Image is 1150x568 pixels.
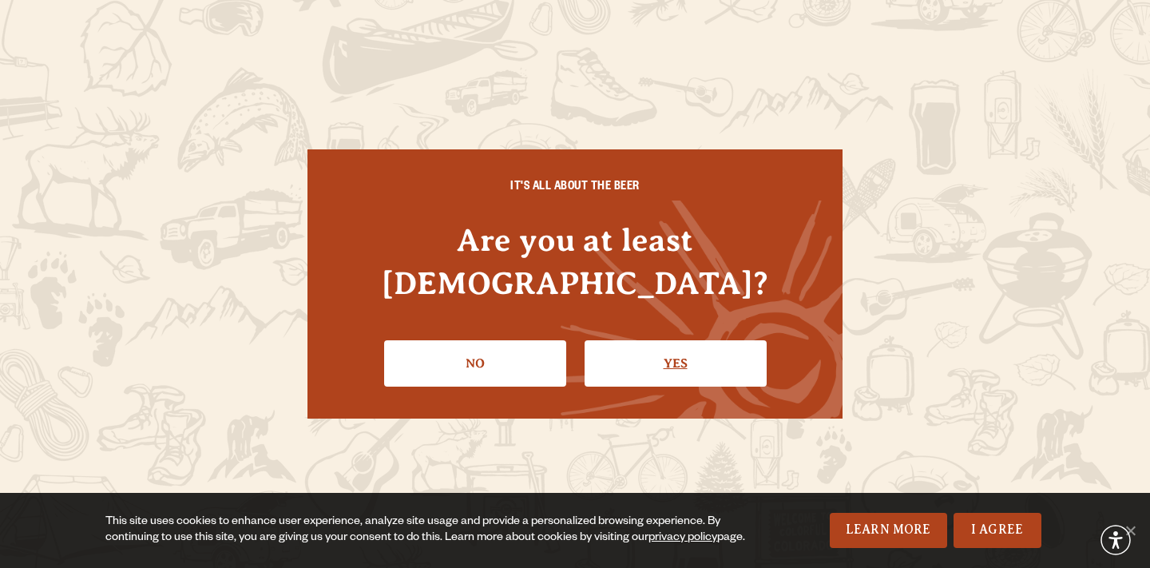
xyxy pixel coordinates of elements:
a: I Agree [954,513,1041,548]
h4: Are you at least [DEMOGRAPHIC_DATA]? [339,219,811,304]
a: Learn More [830,513,947,548]
h6: IT'S ALL ABOUT THE BEER [339,181,811,196]
a: Confirm I'm 21 or older [585,340,767,387]
a: No [384,340,566,387]
div: This site uses cookies to enhance user experience, analyze site usage and provide a personalized ... [105,514,747,546]
a: privacy policy [648,532,717,545]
